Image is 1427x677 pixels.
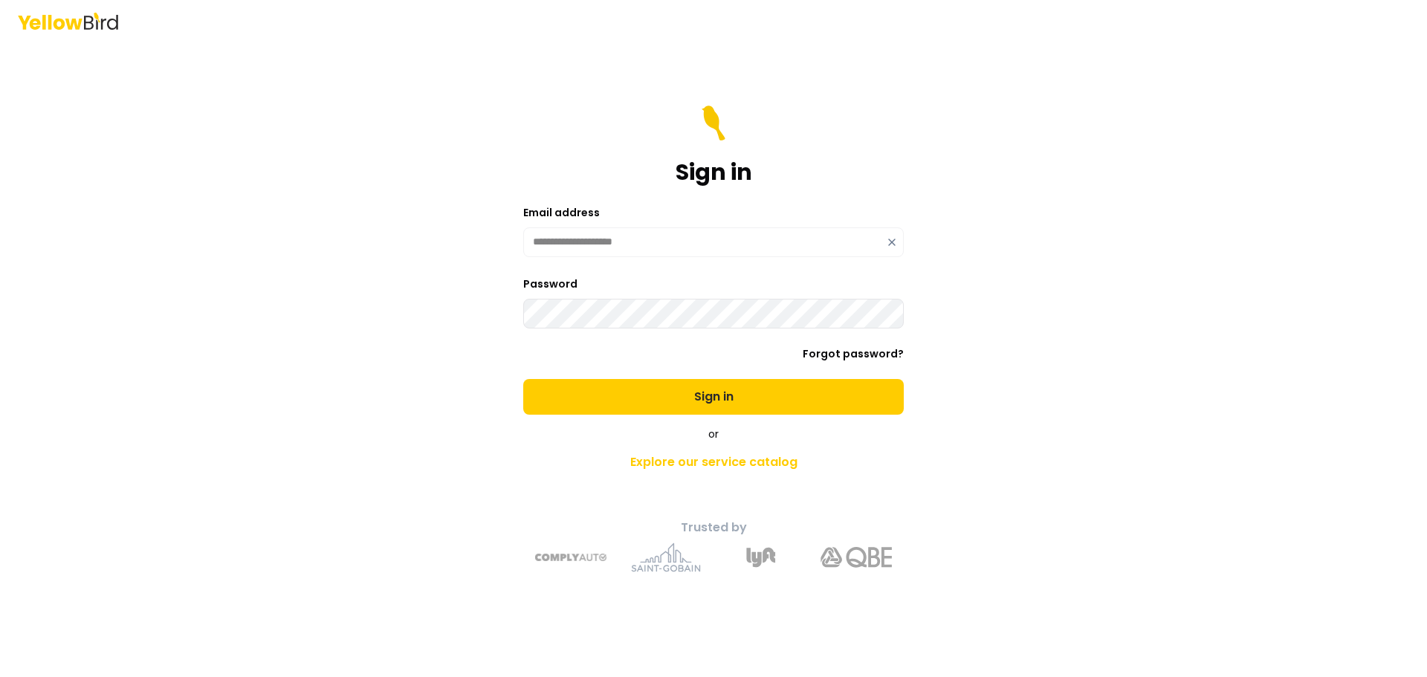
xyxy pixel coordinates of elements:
[803,346,904,361] a: Forgot password?
[452,519,975,537] p: Trusted by
[676,159,752,186] h1: Sign in
[523,276,577,291] label: Password
[452,447,975,477] a: Explore our service catalog
[523,379,904,415] button: Sign in
[523,205,600,220] label: Email address
[708,427,719,441] span: or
